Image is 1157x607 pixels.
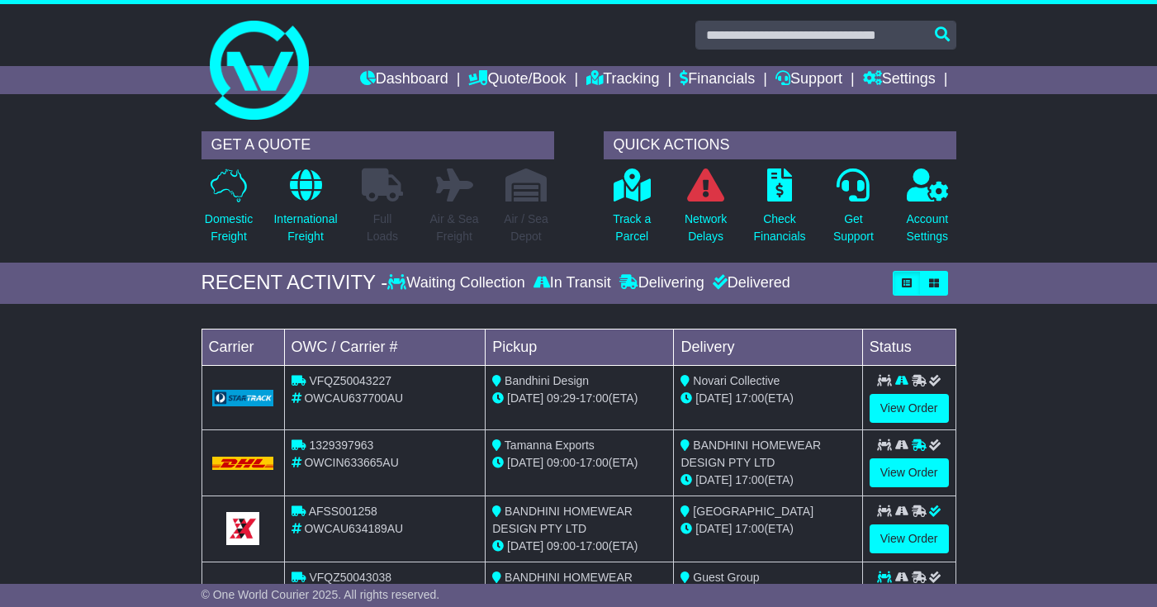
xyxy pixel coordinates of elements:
a: InternationalFreight [273,168,338,254]
a: View Order [870,458,949,487]
span: VFQZ50043227 [309,374,391,387]
div: - (ETA) [492,390,666,407]
span: © One World Courier 2025. All rights reserved. [202,588,440,601]
span: BANDHINI HOMEWEAR DESIGN PTY LTD [492,571,633,601]
div: Delivering [615,274,709,292]
p: Check Financials [754,211,806,245]
p: Domestic Freight [205,211,253,245]
td: Pickup [486,329,674,365]
img: DHL.png [212,457,274,470]
span: Tamanna Exports [505,439,595,452]
div: GET A QUOTE [202,131,554,159]
div: RECENT ACTIVITY - [202,271,388,295]
span: AFSS001258 [309,505,377,518]
p: Get Support [833,211,874,245]
span: Guest Group [693,571,759,584]
div: (ETA) [680,472,855,489]
div: Delivered [709,274,790,292]
span: BANDHINI HOMEWEAR DESIGN PTY LTD [680,439,821,469]
span: [DATE] [507,391,543,405]
span: 17:00 [580,456,609,469]
span: 17:00 [735,391,764,405]
span: OWCAU637700AU [304,391,403,405]
span: 17:00 [735,522,764,535]
p: Air / Sea Depot [504,211,548,245]
p: Network Delays [685,211,727,245]
img: GetCarrierServiceLogo [212,390,274,406]
a: Support [775,66,842,94]
span: [DATE] [507,456,543,469]
span: VFQZ50043038 [309,571,391,584]
span: [DATE] [695,473,732,486]
a: Quote/Book [468,66,566,94]
td: Carrier [202,329,284,365]
div: (ETA) [680,390,855,407]
a: CheckFinancials [753,168,807,254]
p: Air & Sea Freight [429,211,478,245]
span: 17:00 [580,539,609,552]
span: 09:00 [547,456,576,469]
div: - (ETA) [492,454,666,472]
a: Financials [680,66,755,94]
td: Delivery [674,329,862,365]
a: AccountSettings [906,168,950,254]
td: Status [862,329,955,365]
td: OWC / Carrier # [284,329,486,365]
a: GetSupport [832,168,875,254]
p: Account Settings [907,211,949,245]
span: 1329397963 [309,439,373,452]
p: Full Loads [362,211,403,245]
div: In Transit [529,274,615,292]
a: NetworkDelays [684,168,728,254]
a: Settings [863,66,936,94]
div: (ETA) [680,520,855,538]
span: [DATE] [695,522,732,535]
span: Bandhini Design [505,374,589,387]
span: [DATE] [507,539,543,552]
a: DomesticFreight [204,168,254,254]
span: 17:00 [580,391,609,405]
span: BANDHINI HOMEWEAR DESIGN PTY LTD [492,505,633,535]
span: Novari Collective [693,374,780,387]
span: OWCAU634189AU [304,522,403,535]
a: Tracking [586,66,659,94]
a: Dashboard [360,66,448,94]
img: GetCarrierServiceLogo [226,512,259,545]
a: Track aParcel [612,168,652,254]
p: Track a Parcel [613,211,651,245]
span: 17:00 [735,473,764,486]
div: - (ETA) [492,538,666,555]
p: International Freight [273,211,337,245]
span: 09:29 [547,391,576,405]
span: 09:00 [547,539,576,552]
span: [GEOGRAPHIC_DATA] [693,505,813,518]
span: OWCIN633665AU [304,456,398,469]
div: QUICK ACTIONS [604,131,956,159]
span: [DATE] [695,391,732,405]
a: View Order [870,524,949,553]
div: Waiting Collection [387,274,529,292]
a: View Order [870,394,949,423]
